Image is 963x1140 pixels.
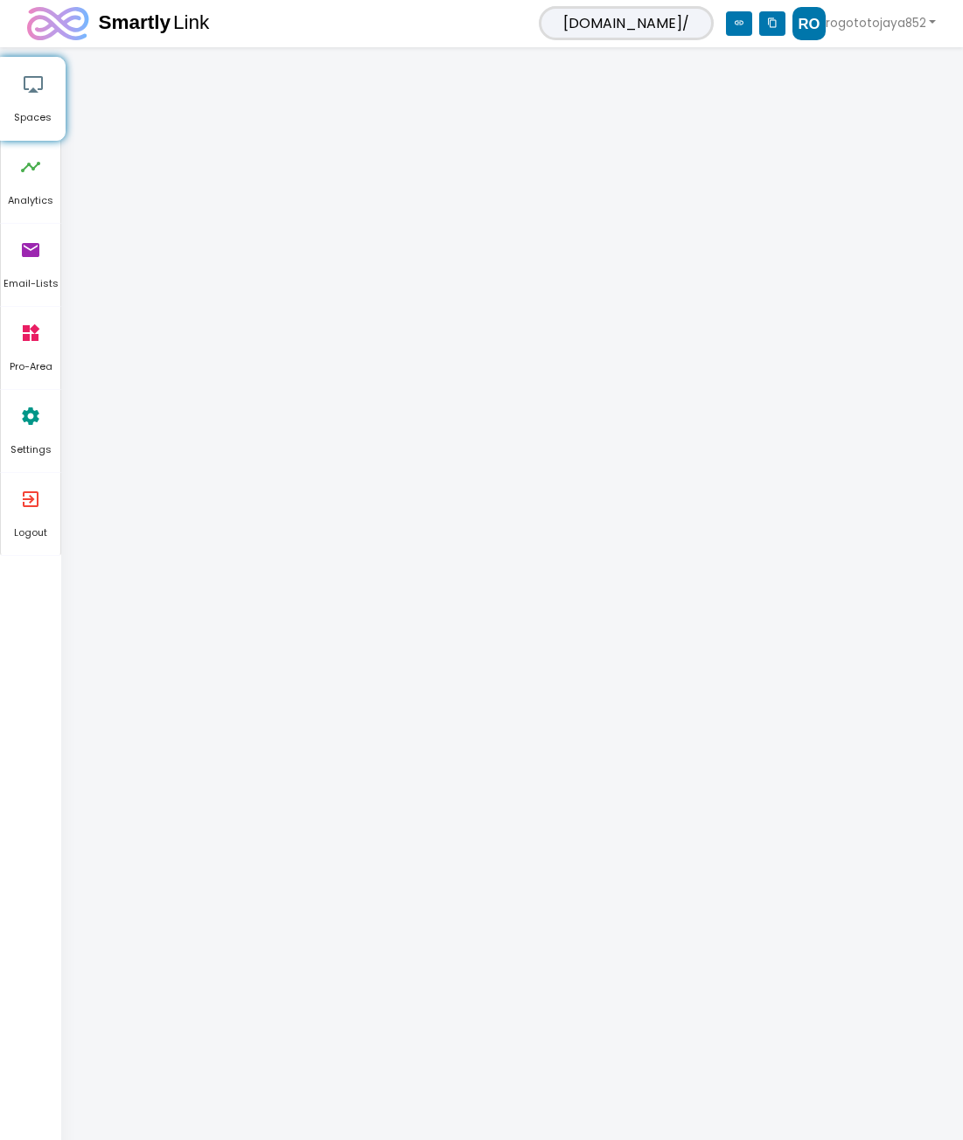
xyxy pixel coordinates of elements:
span: Email-Lists [1,276,60,292]
a: exit_to_app Logout [1,473,60,555]
i: content_copy [759,11,785,36]
span: Pro-Area [1,359,60,375]
i: timeline [20,141,41,193]
a: widgets Pro-Area [1,307,60,389]
i: widgets [20,307,41,359]
img: logo.svg [27,7,212,40]
a: timeline Analytics [1,141,60,223]
i: email [20,224,41,276]
span: Logout [1,525,60,541]
i: settings [20,390,41,442]
a: airplay Spaces [1,58,65,140]
span: Settings [1,442,60,458]
a: email Email-Lists [1,224,60,306]
a: rogototojaya852 [792,7,936,40]
span: Spaces [1,110,65,126]
i: airplay [23,58,44,110]
i: link [726,11,752,36]
a: settings Settings [1,390,60,472]
i: exit_to_app [20,473,41,525]
span: [DOMAIN_NAME]/ [539,6,714,40]
span: Analytics [1,193,60,209]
